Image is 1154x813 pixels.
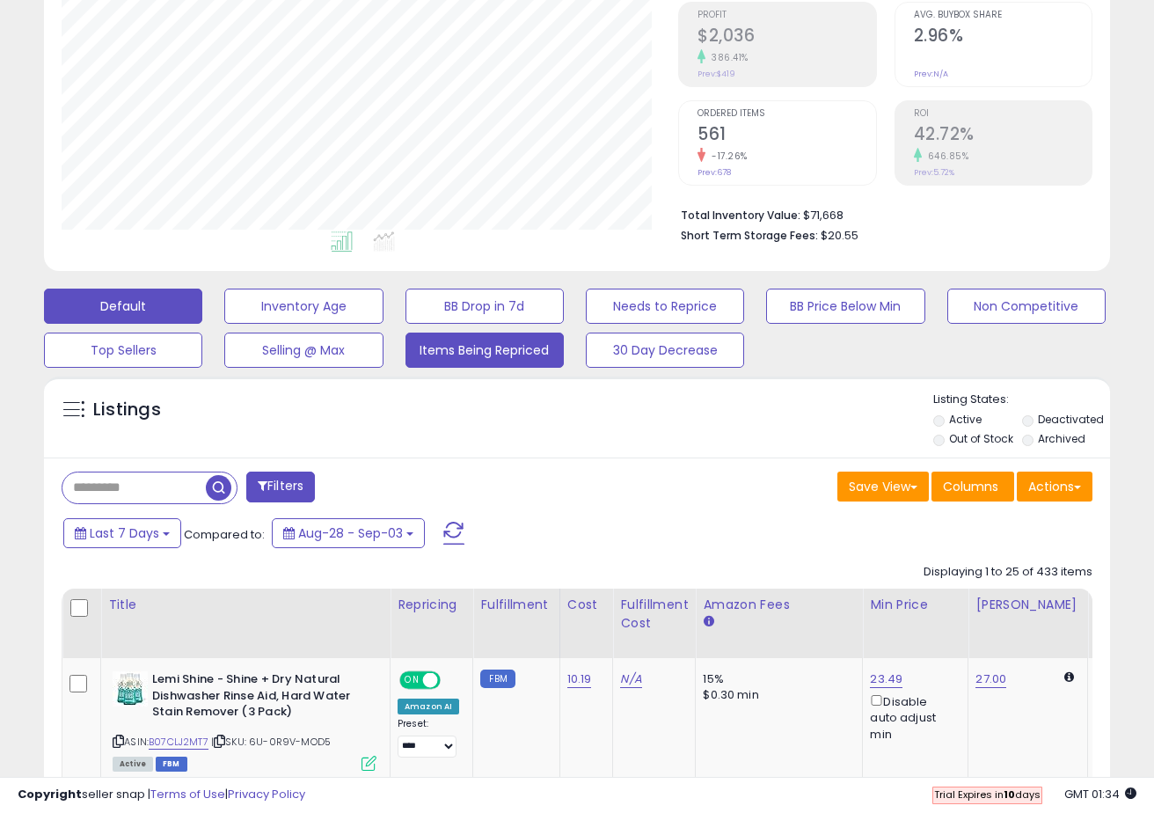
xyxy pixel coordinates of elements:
[703,687,849,703] div: $0.30 min
[914,167,954,178] small: Prev: 5.72%
[698,11,875,20] span: Profit
[398,596,465,614] div: Repricing
[272,518,425,548] button: Aug-28 - Sep-03
[63,518,181,548] button: Last 7 Days
[108,596,383,614] div: Title
[90,524,159,542] span: Last 7 Days
[298,524,403,542] span: Aug-28 - Sep-03
[705,51,749,64] small: 386.41%
[620,596,688,633] div: Fulfillment Cost
[947,289,1106,324] button: Non Competitive
[681,203,1079,224] li: $71,668
[705,150,748,163] small: -17.26%
[698,167,731,178] small: Prev: 678
[914,109,1092,119] span: ROI
[398,699,459,714] div: Amazon AI
[1038,431,1085,446] label: Archived
[1038,412,1104,427] label: Deactivated
[698,124,875,148] h2: 561
[152,671,366,725] b: Lemi Shine - Shine + Dry Natural Dishwasher Rinse Aid, Hard Water Stain Remover (3 Pack)
[113,757,153,772] span: All listings currently available for purchase on Amazon
[18,787,305,803] div: seller snap | |
[914,26,1092,49] h2: 2.96%
[924,564,1092,581] div: Displaying 1 to 25 of 433 items
[766,289,924,324] button: BB Price Below Min
[150,786,225,802] a: Terms of Use
[228,786,305,802] a: Privacy Policy
[44,333,202,368] button: Top Sellers
[975,670,1006,688] a: 27.00
[620,670,641,688] a: N/A
[211,735,331,749] span: | SKU: 6U-0R9V-MOD5
[821,227,858,244] span: $20.55
[934,787,1041,802] span: Trial Expires in days
[681,228,818,243] b: Short Term Storage Fees:
[405,333,564,368] button: Items Being Repriced
[949,412,982,427] label: Active
[703,614,713,630] small: Amazon Fees.
[914,11,1092,20] span: Avg. Buybox Share
[949,431,1013,446] label: Out of Stock
[480,670,515,688] small: FBM
[113,671,148,707] img: 51uMffGB+oL._SL40_.jpg
[586,289,744,324] button: Needs to Reprice
[224,333,383,368] button: Selling @ Max
[698,69,735,79] small: Prev: $419
[933,392,1110,408] p: Listing States:
[567,670,592,688] a: 10.19
[398,718,459,758] div: Preset:
[870,692,954,743] div: Disable auto adjust min
[1064,786,1136,802] span: 2025-09-11 01:34 GMT
[1004,787,1015,802] b: 10
[44,289,202,324] button: Default
[1017,472,1092,502] button: Actions
[922,150,969,163] small: 646.85%
[438,673,466,688] span: OFF
[405,289,564,324] button: BB Drop in 7d
[246,472,315,502] button: Filters
[567,596,606,614] div: Cost
[943,478,998,495] span: Columns
[401,673,423,688] span: ON
[586,333,744,368] button: 30 Day Decrease
[931,472,1014,502] button: Columns
[113,671,376,769] div: ASIN:
[703,596,855,614] div: Amazon Fees
[149,735,208,750] a: B07CLJ2MT7
[870,670,902,688] a: 23.49
[480,596,551,614] div: Fulfillment
[914,69,948,79] small: Prev: N/A
[914,124,1092,148] h2: 42.72%
[870,596,960,614] div: Min Price
[703,671,849,687] div: 15%
[975,596,1080,614] div: [PERSON_NAME]
[837,472,929,502] button: Save View
[18,786,82,802] strong: Copyright
[93,398,161,422] h5: Listings
[184,526,265,543] span: Compared to:
[698,26,875,49] h2: $2,036
[698,109,875,119] span: Ordered Items
[681,208,800,223] b: Total Inventory Value:
[156,757,187,772] span: FBM
[224,289,383,324] button: Inventory Age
